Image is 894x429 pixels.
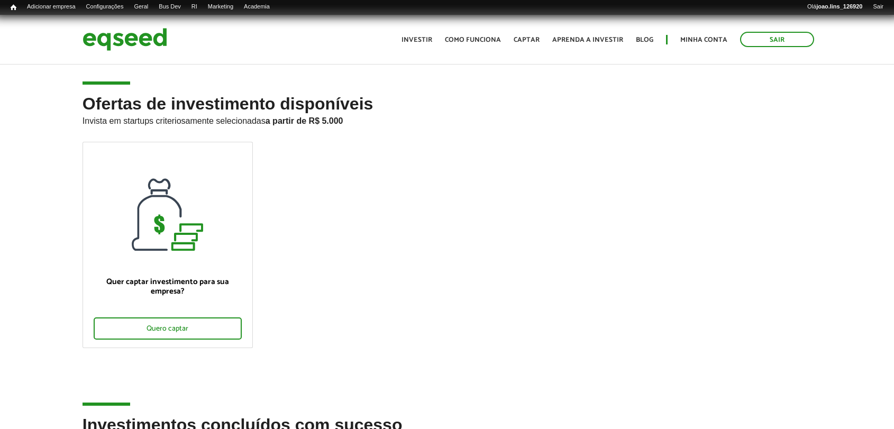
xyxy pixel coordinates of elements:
[868,3,889,11] a: Sair
[5,3,22,13] a: Início
[266,116,343,125] strong: a partir de R$ 5.000
[83,142,253,348] a: Quer captar investimento para sua empresa? Quero captar
[802,3,868,11] a: Olájoao.lins_126920
[94,277,242,296] p: Quer captar investimento para sua empresa?
[129,3,153,11] a: Geral
[83,113,811,126] p: Invista em startups criteriosamente selecionadas
[680,36,727,43] a: Minha conta
[186,3,203,11] a: RI
[83,95,811,142] h2: Ofertas de investimento disponíveis
[239,3,275,11] a: Academia
[22,3,81,11] a: Adicionar empresa
[203,3,239,11] a: Marketing
[552,36,623,43] a: Aprenda a investir
[514,36,540,43] a: Captar
[83,25,167,53] img: EqSeed
[94,317,242,340] div: Quero captar
[402,36,432,43] a: Investir
[445,36,501,43] a: Como funciona
[153,3,186,11] a: Bus Dev
[636,36,653,43] a: Blog
[11,4,16,11] span: Início
[81,3,129,11] a: Configurações
[816,3,862,10] strong: joao.lins_126920
[740,32,814,47] a: Sair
